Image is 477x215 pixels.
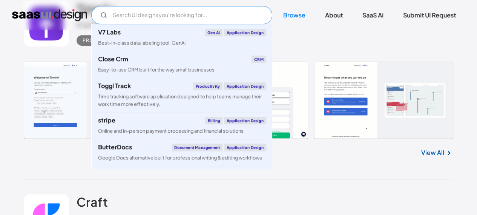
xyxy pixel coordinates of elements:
a: Craft [77,194,108,213]
input: Search UI designs you're looking for... [91,6,272,24]
div: Time tracking software application designed to help teams manage their work time more effectively. [98,93,266,107]
div: Billing [205,117,222,124]
a: Browse [274,7,314,23]
div: Easy-to-use CRM built for the way small businesses [98,66,215,73]
div: Application Design [224,144,266,151]
a: stripeBillingApplication DesignOnline and in-person payment processing and financial solutions [92,112,272,139]
div: ButterDocs [98,144,132,150]
a: home [12,9,87,21]
div: Productivity [83,36,120,45]
div: Application Design [224,29,266,36]
a: ButterDocsDocument ManagementApplication DesignGoogle Docs alternative built for professional wri... [92,139,272,166]
a: V7 LabsGen AIApplication DesignBest-in-class data labeling tool. GenAI [92,24,272,51]
div: Close Crm [98,56,128,62]
h2: Craft [77,194,108,209]
div: Gen AI [205,29,222,36]
div: Google Docs alternative built for professional writing & editing workflows [98,154,262,161]
form: Email Form [91,6,272,24]
div: Productivity [193,82,222,90]
div: stripe [98,117,115,123]
div: V7 Labs [98,29,121,35]
a: Submit UI Request [394,7,465,23]
div: CRM [252,56,266,63]
a: View All [421,148,444,157]
a: Toggl TrackProductivityApplication DesignTime tracking software application designed to help team... [92,78,272,112]
div: Application Design [224,82,266,90]
div: Document Management [172,144,222,151]
div: Toggl Track [98,83,131,89]
div: Online and in-person payment processing and financial solutions [98,127,244,135]
a: About [316,7,352,23]
div: Best-in-class data labeling tool. GenAI [98,39,186,46]
a: Close CrmCRMEasy-to-use CRM built for the way small businesses [92,51,272,78]
a: SaaS Ai [353,7,393,23]
div: Application Design [224,117,266,124]
a: klaviyoEmail MarketingApplication DesignCreate personalised customer experiences across email, SM... [92,166,272,200]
